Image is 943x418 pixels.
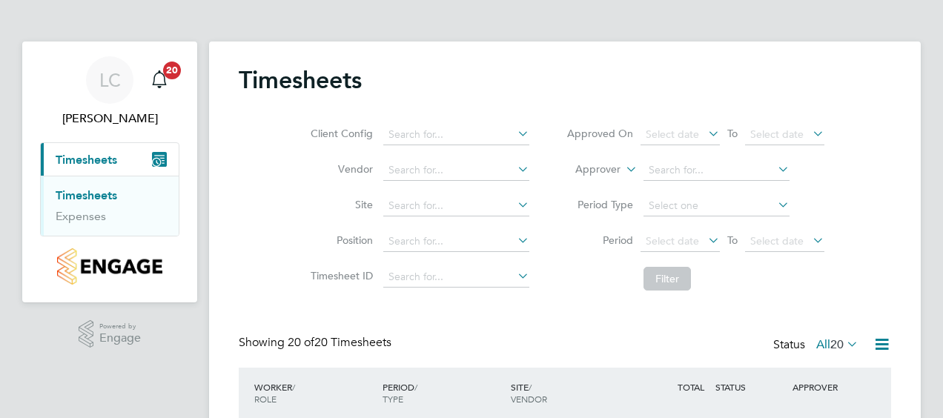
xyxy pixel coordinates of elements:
[239,335,394,351] div: Showing
[383,393,403,405] span: TYPE
[379,374,507,412] div: PERIOD
[306,162,373,176] label: Vendor
[723,124,742,143] span: To
[163,62,181,79] span: 20
[646,234,699,248] span: Select date
[383,125,529,145] input: Search for...
[306,233,373,247] label: Position
[566,233,633,247] label: Period
[529,381,532,393] span: /
[789,374,866,400] div: APPROVER
[643,196,790,216] input: Select one
[383,160,529,181] input: Search for...
[251,374,379,412] div: WORKER
[99,332,141,345] span: Engage
[511,393,547,405] span: VENDOR
[56,153,117,167] span: Timesheets
[99,320,141,333] span: Powered by
[750,234,804,248] span: Select date
[643,267,691,291] button: Filter
[383,267,529,288] input: Search for...
[723,230,742,250] span: To
[643,160,790,181] input: Search for...
[40,248,179,285] a: Go to home page
[288,335,391,350] span: 20 Timesheets
[41,176,179,236] div: Timesheets
[306,269,373,282] label: Timesheet ID
[678,381,704,393] span: TOTAL
[254,393,277,405] span: ROLE
[306,198,373,211] label: Site
[306,127,373,140] label: Client Config
[816,337,858,352] label: All
[288,335,314,350] span: 20 of
[414,381,417,393] span: /
[712,374,789,400] div: STATUS
[79,320,142,348] a: Powered byEngage
[646,127,699,141] span: Select date
[507,374,635,412] div: SITE
[554,162,621,177] label: Approver
[773,335,861,356] div: Status
[56,188,117,202] a: Timesheets
[41,143,179,176] button: Timesheets
[566,127,633,140] label: Approved On
[292,381,295,393] span: /
[239,65,362,95] h2: Timesheets
[40,56,179,127] a: LC[PERSON_NAME]
[40,110,179,127] span: Lee Cottrell
[57,248,162,285] img: countryside-properties-logo-retina.png
[830,337,844,352] span: 20
[145,56,174,104] a: 20
[99,70,121,90] span: LC
[566,198,633,211] label: Period Type
[22,42,197,302] nav: Main navigation
[750,127,804,141] span: Select date
[383,196,529,216] input: Search for...
[56,209,106,223] a: Expenses
[383,231,529,252] input: Search for...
